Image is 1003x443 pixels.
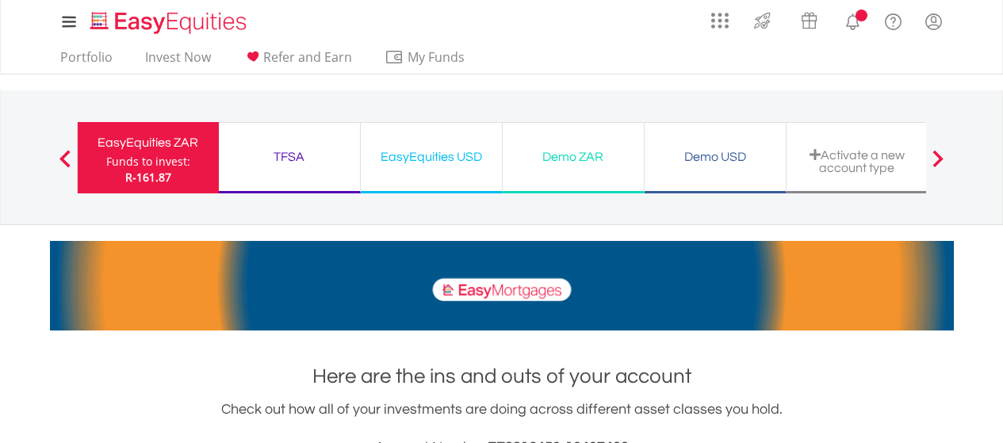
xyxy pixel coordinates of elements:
[237,49,358,74] a: Refer and Earn
[749,8,775,33] img: thrive-v2.svg
[50,241,954,330] img: EasyMortage Promotion Banner
[913,4,954,39] a: My Profile
[701,4,739,29] a: AppsGrid
[87,10,253,36] img: EasyEquities_Logo.png
[654,146,776,168] div: Demo USD
[786,4,833,33] a: Vouchers
[263,48,352,66] span: Refer and Earn
[84,4,253,36] a: Home page
[228,146,350,168] div: TFSA
[125,170,171,185] span: R-161.87
[54,49,119,74] a: Portfolio
[796,148,918,174] div: Activate a new account type
[50,362,954,391] h1: Here are the ins and outs of your account
[833,4,873,36] a: Notifications
[139,49,217,74] a: Invest Now
[711,12,729,29] img: grid-menu-icon.svg
[87,132,209,154] div: EasyEquities ZAR
[512,146,634,168] div: Demo ZAR
[106,154,190,170] div: Funds to invest:
[796,8,822,33] img: vouchers-v2.svg
[873,4,913,36] a: FAQ's and Support
[370,146,492,168] div: EasyEquities USD
[385,47,488,67] span: My Funds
